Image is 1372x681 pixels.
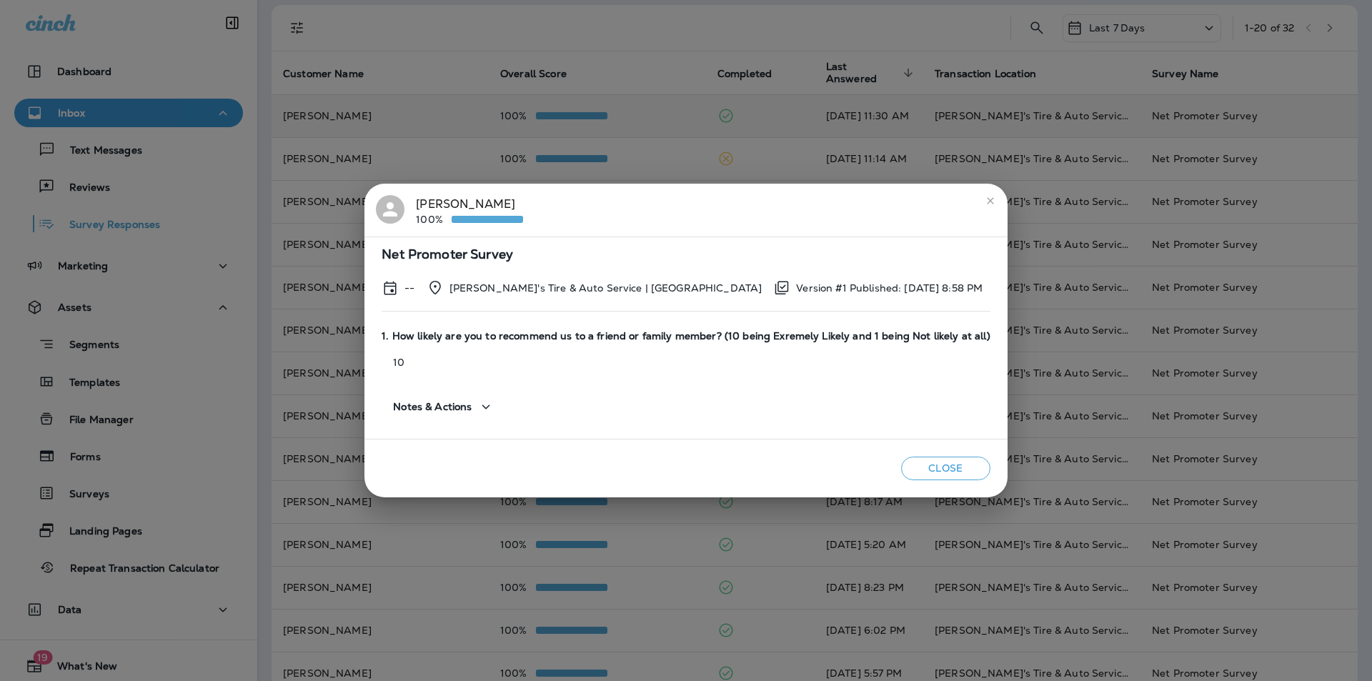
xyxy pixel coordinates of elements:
[901,457,990,480] button: Close
[796,282,983,294] p: Version #1 Published: [DATE] 8:58 PM
[382,387,506,427] button: Notes & Actions
[404,282,414,294] p: --
[979,189,1002,212] button: close
[449,282,762,294] p: [PERSON_NAME]'s Tire & Auto Service | [GEOGRAPHIC_DATA]
[382,330,990,342] span: 1. How likely are you to recommend us to a friend or family member? (10 being Exremely Likely and...
[416,214,452,225] p: 100%
[382,357,990,368] p: 10
[416,195,523,225] div: [PERSON_NAME]
[393,401,472,413] span: Notes & Actions
[382,249,990,261] span: Net Promoter Survey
